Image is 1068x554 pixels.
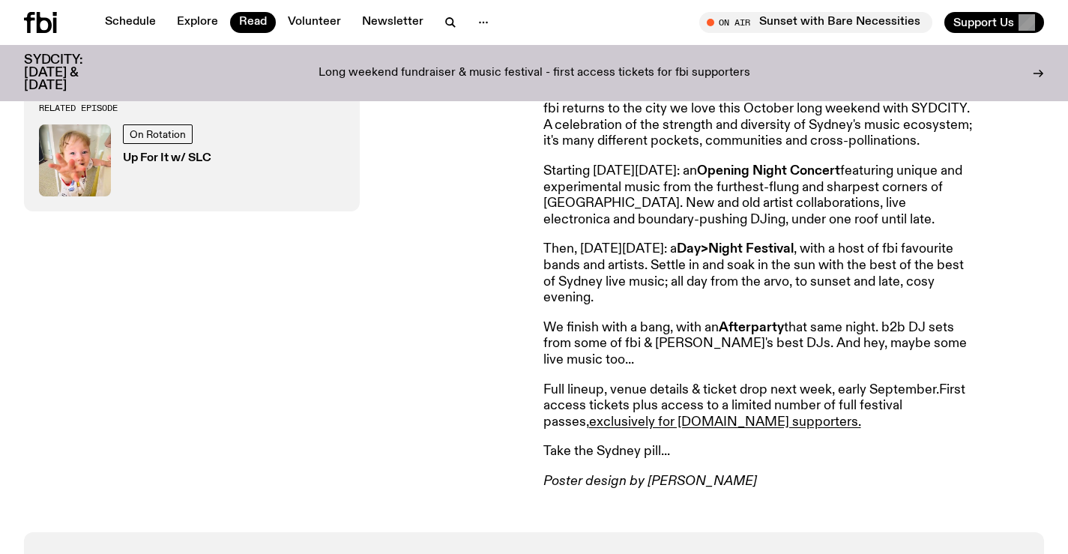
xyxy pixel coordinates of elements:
[953,16,1014,29] span: Support Us
[543,101,975,150] p: fbi returns to the city we love this October long weekend with SYDCITY. A celebration of the stre...
[944,12,1044,33] button: Support Us
[96,12,165,33] a: Schedule
[353,12,432,33] a: Newsletter
[543,241,975,306] p: Then, [DATE][DATE]: a , with a host of fbi favourite bands and artists. Settle in and soak in the...
[543,444,975,460] p: Take the Sydney pill...
[719,321,784,334] strong: Afterparty
[677,242,794,256] strong: Day>Night Festival
[699,12,932,33] button: On AirSunset with Bare Necessities
[543,475,757,488] em: Poster design by [PERSON_NAME]
[123,153,211,164] h3: Up For It w/ SLC
[543,382,975,431] p: Full lineup, venue details & ticket drop next week, early September. First access tickets plus ac...
[697,164,840,178] strong: Opening Night Concert
[39,124,345,196] a: baby slcOn RotationUp For It w/ SLC
[589,415,861,429] a: exclusively for [DOMAIN_NAME] supporters.
[543,320,975,369] p: We finish with a bang, with an that same night. b2b DJ sets from some of fbi & [PERSON_NAME]'s be...
[319,67,750,80] p: Long weekend fundraiser & music festival - first access tickets for fbi supporters
[24,54,120,92] h3: SYDCITY: [DATE] & [DATE]
[230,12,276,33] a: Read
[279,12,350,33] a: Volunteer
[39,124,111,196] img: baby slc
[39,103,345,112] h3: Related Episode
[543,163,975,228] p: Starting [DATE][DATE]: an featuring unique and experimental music from the furthest-flung and sha...
[168,12,227,33] a: Explore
